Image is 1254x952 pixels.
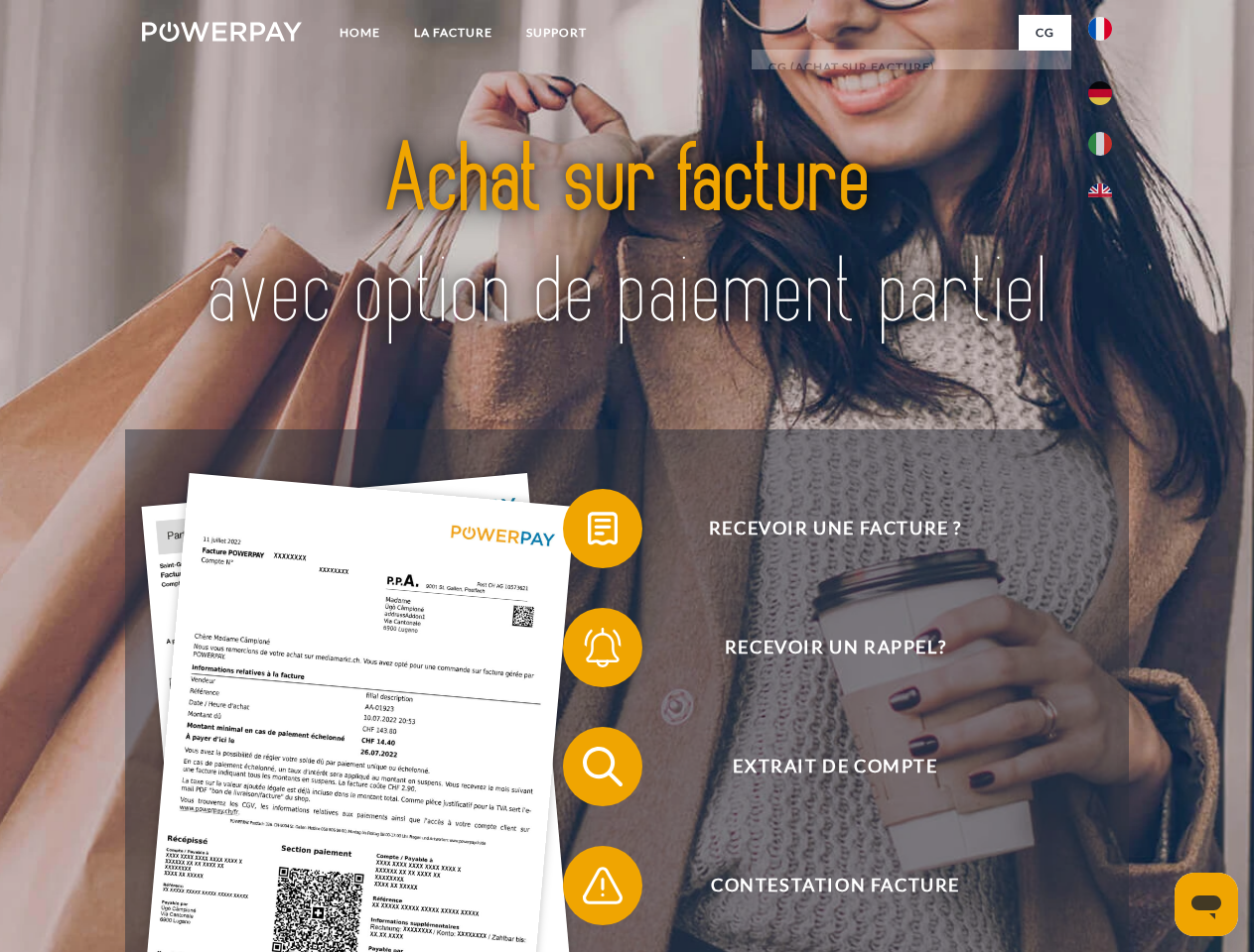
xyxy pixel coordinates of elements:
[752,50,1071,85] a: CG (achat sur facture)
[592,489,1078,568] span: Recevoir une facture ?
[563,846,1079,925] button: Contestation Facture
[1088,183,1112,207] img: en
[592,846,1078,925] span: Contestation Facture
[142,22,302,42] img: logo-powerpay-white.svg
[563,727,1079,806] button: Extrait de compte
[592,608,1078,687] span: Recevoir un rappel?
[190,95,1064,380] img: title-powerpay_fr.svg
[397,15,509,51] a: LA FACTURE
[509,15,604,51] a: Support
[323,15,397,51] a: Home
[563,489,1079,568] button: Recevoir une facture ?
[578,504,627,553] img: qb_bill.svg
[592,727,1078,806] span: Extrait de compte
[1088,81,1112,105] img: de
[578,742,627,791] img: qb_search.svg
[578,861,627,910] img: qb_warning.svg
[1175,873,1238,936] iframe: Bouton de lancement de la fenêtre de messagerie
[1088,132,1112,156] img: it
[578,623,627,672] img: qb_bell.svg
[1088,17,1112,41] img: fr
[563,608,1079,687] button: Recevoir un rappel?
[1019,15,1071,51] a: CG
